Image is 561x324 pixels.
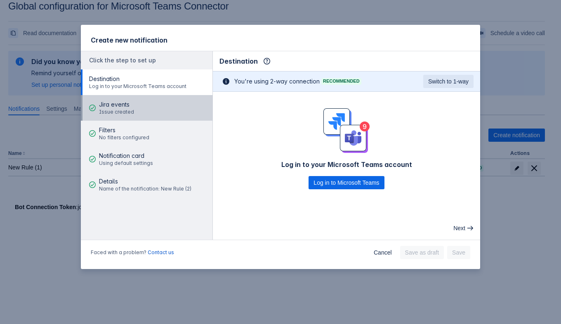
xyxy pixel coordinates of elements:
[374,246,392,259] span: Cancel
[91,249,174,256] span: Faced with a problem?
[99,177,191,186] span: Details
[89,75,186,83] span: Destination
[423,75,474,88] button: Switch to 1-way
[405,246,439,259] span: Save as draft
[219,56,258,66] span: Destination
[89,181,96,188] span: good
[234,77,320,86] span: You're using 2-way connection
[281,160,412,169] span: Log in to your Microsoft Teams account
[400,246,444,259] button: Save as draft
[99,100,134,109] span: Jira events
[453,222,465,235] span: Next
[99,126,149,134] span: Filters
[447,246,470,259] button: Save
[99,152,153,160] span: Notification card
[99,134,149,141] span: No filters configured
[89,156,96,162] span: good
[99,186,191,192] span: Name of the notification: New Rule (2)
[428,75,469,88] span: Switch to 1-way
[89,130,96,137] span: good
[148,249,174,255] a: Contact us
[89,57,156,64] span: Click the step to set up
[309,176,384,189] button: Log in to Microsoft Teams
[99,109,134,115] span: Issue created
[89,105,96,111] span: good
[321,79,361,83] span: Recommended
[448,222,477,235] button: Next
[369,246,397,259] button: Cancel
[89,83,186,90] span: Log in to your Microsoft Teams account
[91,36,167,44] span: Create new notification
[452,246,465,259] span: Save
[99,160,153,167] span: Using default settings
[313,176,379,189] span: Log in to Microsoft Teams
